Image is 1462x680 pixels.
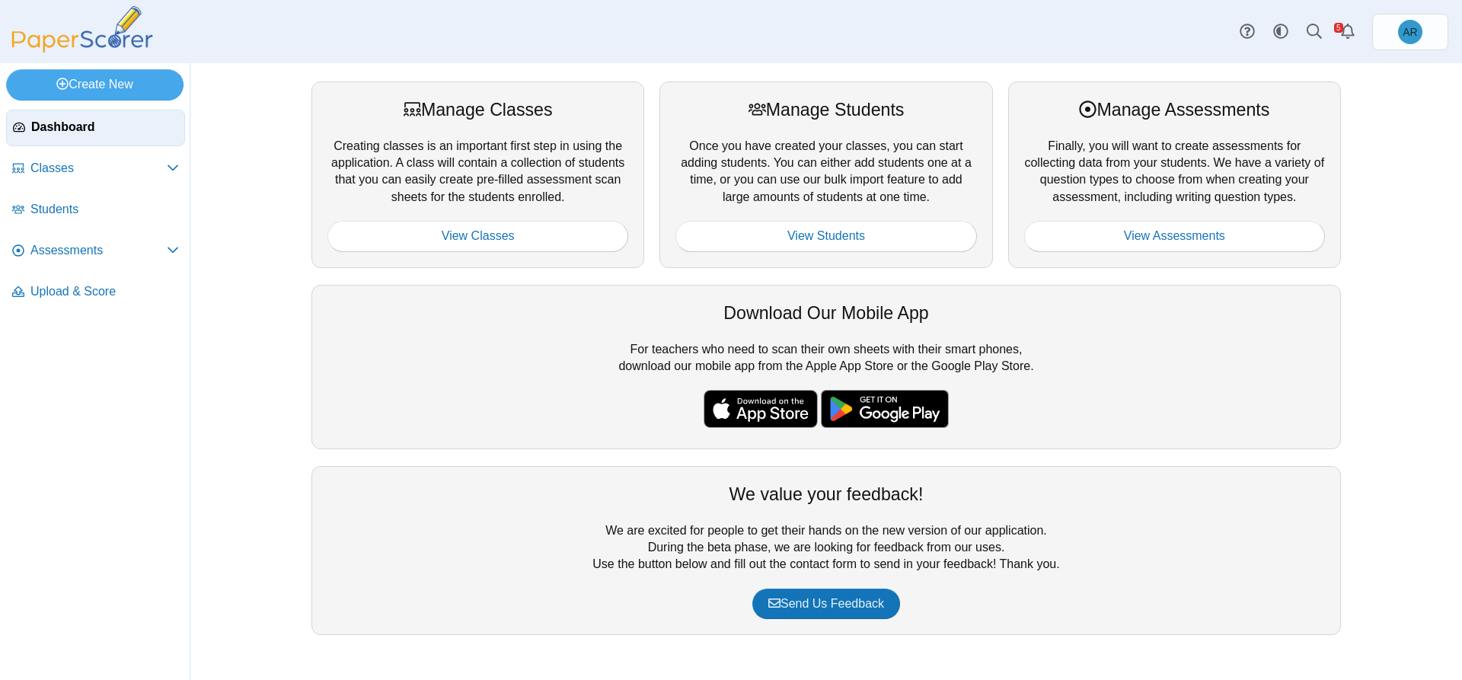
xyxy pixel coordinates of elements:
a: View Students [675,221,976,251]
span: Send Us Feedback [768,597,884,610]
a: Send Us Feedback [752,589,900,619]
span: Alejandro Renteria [1398,20,1422,44]
a: Alejandro Renteria [1372,14,1448,50]
a: Students [6,192,185,228]
a: View Assessments [1024,221,1325,251]
div: For teachers who need to scan their own sheets with their smart phones, download our mobile app f... [311,285,1341,449]
span: Assessments [30,242,167,259]
div: Manage Assessments [1024,97,1325,122]
div: We value your feedback! [327,482,1325,506]
a: Assessments [6,233,185,270]
span: Students [30,201,179,218]
a: Upload & Score [6,274,185,311]
span: Classes [30,160,167,177]
img: google-play-badge.png [821,390,949,428]
div: Manage Students [675,97,976,122]
a: PaperScorer [6,42,158,55]
div: Once you have created your classes, you can start adding students. You can either add students on... [659,81,992,267]
span: Dashboard [31,119,178,136]
img: apple-store-badge.svg [704,390,818,428]
div: Manage Classes [327,97,628,122]
a: Classes [6,151,185,187]
div: Creating classes is an important first step in using the application. A class will contain a coll... [311,81,644,267]
img: PaperScorer [6,6,158,53]
span: Upload & Score [30,283,179,300]
a: Create New [6,69,184,100]
a: View Classes [327,221,628,251]
div: We are excited for people to get their hands on the new version of our application. During the be... [311,466,1341,635]
div: Finally, you will want to create assessments for collecting data from your students. We have a va... [1008,81,1341,267]
div: Download Our Mobile App [327,301,1325,325]
a: Dashboard [6,110,185,146]
a: Alerts [1331,15,1365,49]
span: Alejandro Renteria [1403,27,1417,37]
